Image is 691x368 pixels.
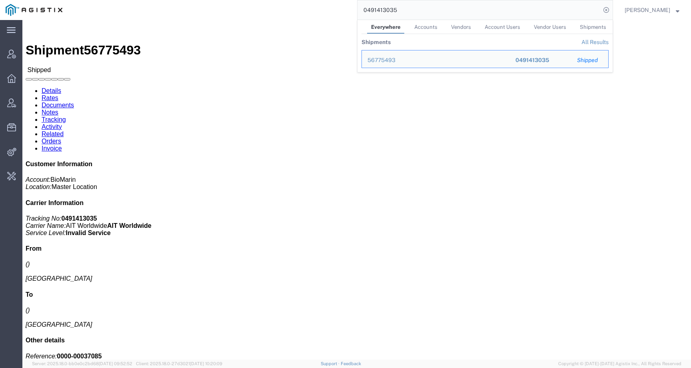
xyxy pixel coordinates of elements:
a: View all shipments found by criterion [581,39,609,45]
span: Server: 2025.18.0-bb0e0c2bd68 [32,361,132,366]
button: [PERSON_NAME] [624,5,680,15]
span: Everywhere [371,24,401,30]
span: Accounts [414,24,437,30]
input: Search for shipment number, reference number [357,0,601,20]
span: Shipments [580,24,606,30]
span: 0491413035 [515,57,549,63]
th: Shipments [361,34,391,50]
span: Copyright © [DATE]-[DATE] Agistix Inc., All Rights Reserved [558,360,681,367]
span: Vendors [451,24,471,30]
span: [DATE] 10:20:09 [190,361,222,366]
a: Feedback [341,361,361,366]
iframe: FS Legacy Container [22,20,691,360]
span: [DATE] 09:52:52 [99,361,132,366]
span: Kate Petrenko [625,6,670,14]
img: logo [6,4,62,16]
span: Client: 2025.18.0-27d3021 [136,361,222,366]
span: Vendor Users [534,24,566,30]
table: Search Results [361,34,613,72]
div: 0491413035 [515,56,566,64]
div: Shipped [577,56,603,64]
a: Support [321,361,341,366]
span: Account Users [485,24,520,30]
div: 56775493 [367,56,405,64]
